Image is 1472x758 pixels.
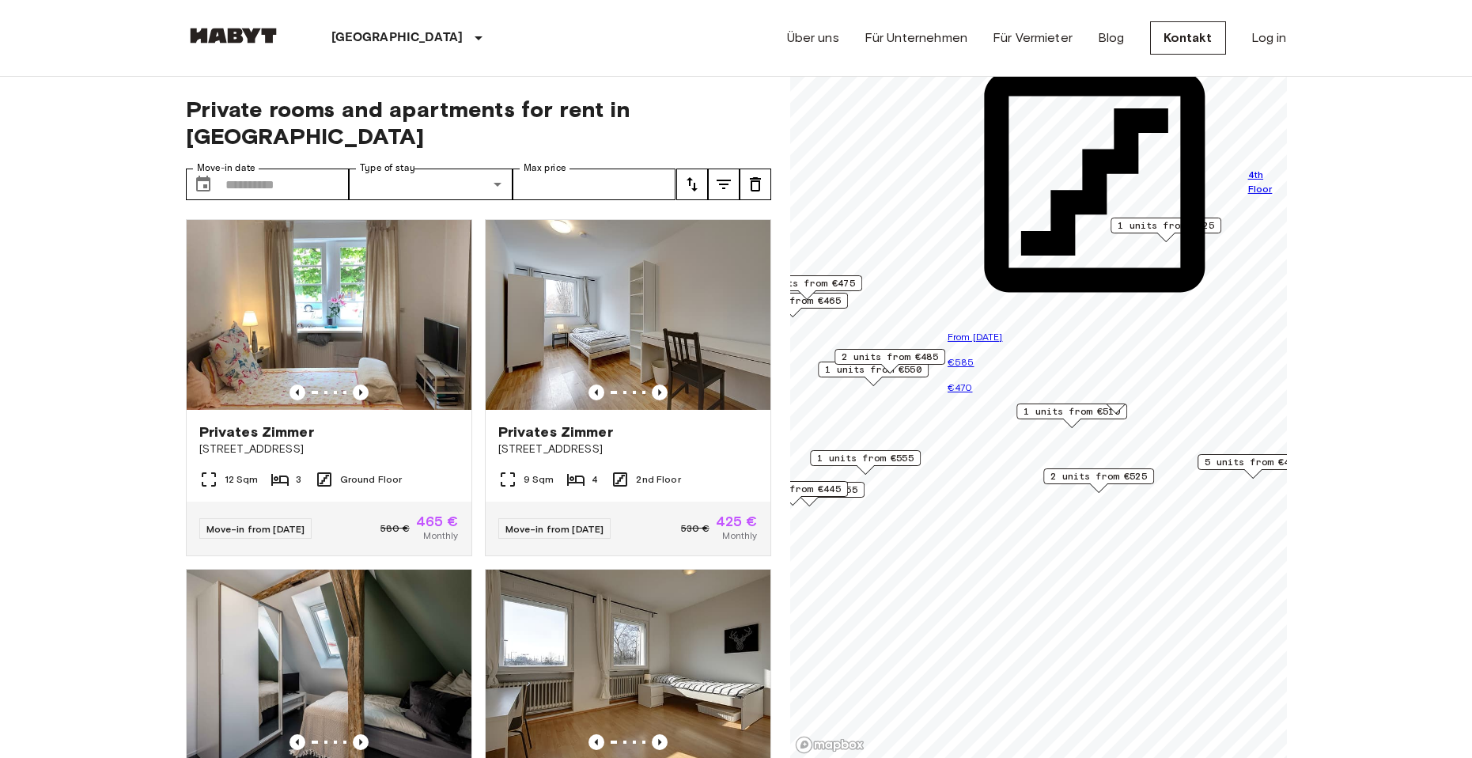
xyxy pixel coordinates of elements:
[676,169,708,200] button: tune
[1150,21,1226,55] a: Kontakt
[199,423,314,442] span: Privates Zimmer
[636,472,680,487] span: 2nd Floor
[416,514,459,529] span: 465 €
[289,734,305,750] button: Previous image
[296,472,301,487] span: 3
[744,294,841,308] span: 4 units from €465
[380,521,410,536] span: 580 €
[761,483,857,497] span: 3 units from €555
[360,161,415,175] label: Type of stay
[486,220,770,410] img: Marketing picture of unit DE-09-022-04M
[1098,28,1125,47] a: Blog
[588,385,604,400] button: Previous image
[353,385,369,400] button: Previous image
[485,219,771,556] a: Marketing picture of unit DE-09-022-04MPrevious imagePrevious imagePrivates Zimmer[STREET_ADDRESS...
[818,362,929,386] div: Map marker
[524,472,554,487] span: 9 Sqm
[737,293,848,317] div: Map marker
[759,276,855,290] span: 4 units from €475
[186,96,771,150] span: Private rooms and apartments for rent in [GEOGRAPHIC_DATA]
[708,169,740,200] button: tune
[186,219,472,556] a: Marketing picture of unit DE-09-012-002-01HFPrevious imagePrevious imagePrivates Zimmer[STREET_AD...
[834,349,945,373] div: Map marker
[754,482,865,506] div: Map marker
[817,451,914,465] span: 1 units from €555
[810,450,921,475] div: Map marker
[842,350,938,364] span: 2 units from €485
[1043,468,1154,493] div: Map marker
[795,736,865,754] a: Mapbox logo
[199,442,459,457] span: [STREET_ADDRESS]
[423,529,458,543] span: Monthly
[206,523,305,535] span: Move-in from [DATE]
[1251,28,1287,47] a: Log in
[652,385,668,400] button: Previous image
[524,161,566,175] label: Max price
[737,481,848,506] div: Map marker
[947,331,1002,343] span: From [DATE]
[1050,469,1147,483] span: 2 units from €525
[1016,404,1127,428] div: Map marker
[186,28,281,44] img: Habyt
[588,734,604,750] button: Previous image
[187,169,219,200] button: Choose date
[592,472,598,487] span: 4
[187,220,471,410] img: Marketing picture of unit DE-09-012-002-01HF
[353,734,369,750] button: Previous image
[865,28,967,47] a: Für Unternehmen
[716,514,758,529] span: 425 €
[289,385,305,400] button: Previous image
[652,734,668,750] button: Previous image
[787,28,839,47] a: Über uns
[993,28,1073,47] a: Für Vermieter
[1205,455,1301,469] span: 5 units from €435
[740,169,771,200] button: tune
[340,472,403,487] span: Ground Floor
[825,362,921,377] span: 1 units from €550
[681,521,710,536] span: 530 €
[498,423,613,442] span: Privates Zimmer
[947,354,1284,370] p: €585
[1198,454,1308,479] div: Map marker
[947,380,1284,396] p: €470
[331,28,464,47] p: [GEOGRAPHIC_DATA]
[751,275,862,300] div: Map marker
[1247,168,1285,196] span: 4th Floor
[197,161,255,175] label: Move-in date
[505,523,604,535] span: Move-in from [DATE]
[225,472,259,487] span: 12 Sqm
[744,482,841,496] span: 1 units from €445
[498,442,758,457] span: [STREET_ADDRESS]
[722,529,757,543] span: Monthly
